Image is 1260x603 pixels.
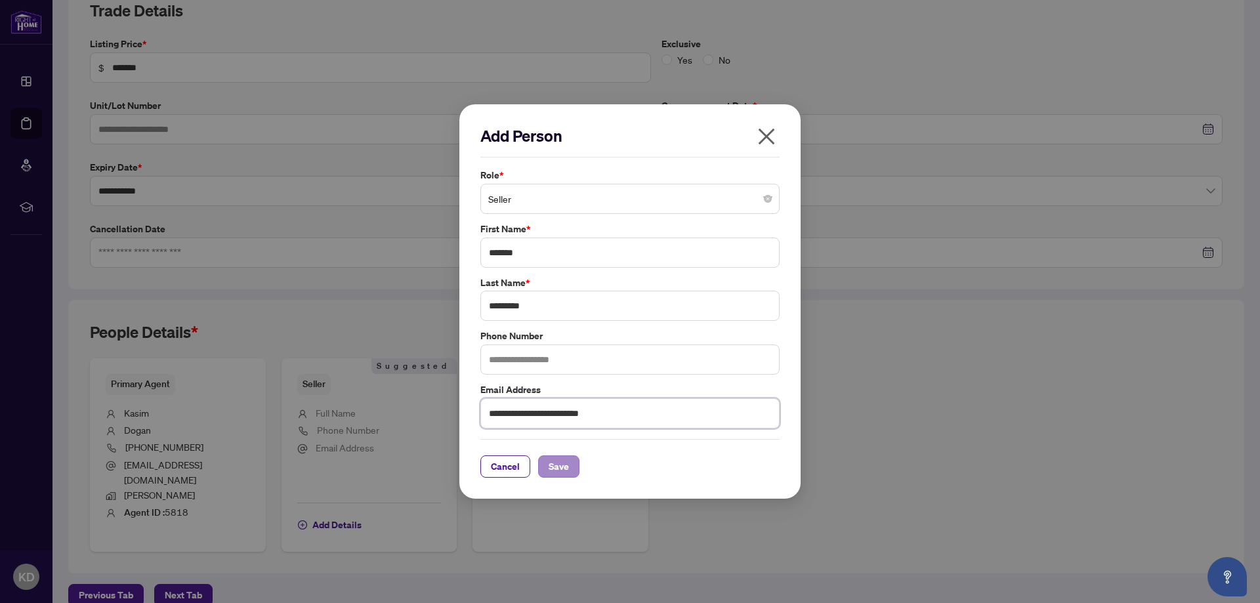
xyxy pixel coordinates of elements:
[1207,557,1247,596] button: Open asap
[764,195,772,203] span: close-circle
[480,276,780,290] label: Last Name
[549,456,569,477] span: Save
[491,456,520,477] span: Cancel
[480,329,780,343] label: Phone Number
[480,383,780,397] label: Email Address
[538,455,579,478] button: Save
[480,168,780,182] label: Role
[480,455,530,478] button: Cancel
[480,125,780,146] h2: Add Person
[756,126,777,147] span: close
[488,186,772,211] span: Seller
[480,222,780,236] label: First Name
